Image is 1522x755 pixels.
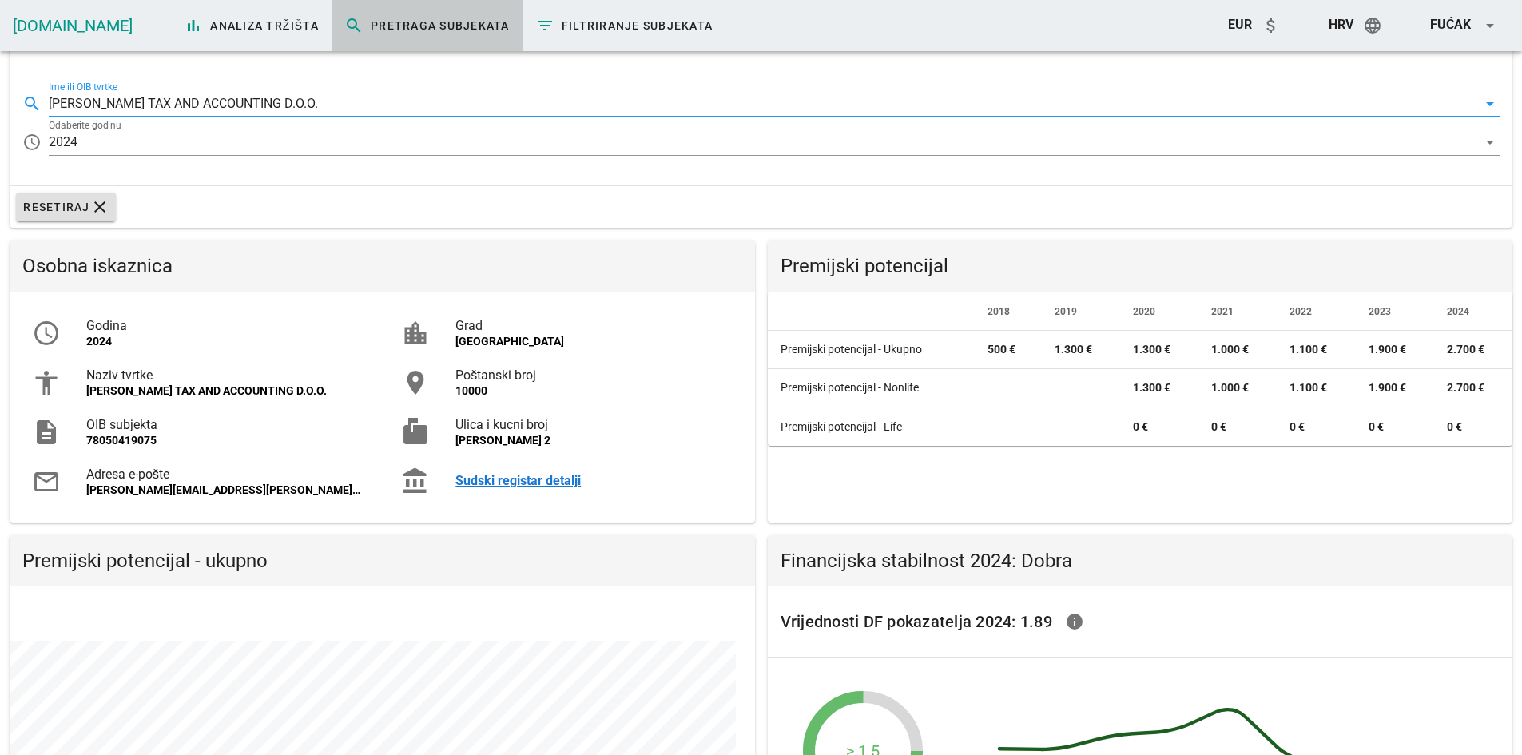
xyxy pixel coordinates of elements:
[1120,331,1198,369] td: 1.300 €
[10,535,755,586] div: Premijski potencijal - ukupno
[10,240,755,292] div: Osobna iskaznica
[49,91,1477,117] input: Počnite upisivati za pretragu
[1120,407,1198,446] td: 0 €
[1447,306,1469,317] span: 2024
[455,335,732,348] div: [GEOGRAPHIC_DATA]
[13,16,133,35] a: [DOMAIN_NAME]
[1198,292,1277,331] th: 2021
[768,535,1513,586] div: Financijska stabilnost 2024: Dobra
[455,434,732,447] div: [PERSON_NAME] 2
[401,467,430,495] i: account_balance
[22,94,42,113] i: search
[1277,331,1355,369] td: 1.100 €
[455,318,732,333] div: Grad
[455,417,732,432] div: Ulica i kucni broj
[1290,306,1312,317] span: 2022
[975,331,1041,369] td: 500 €
[1356,369,1434,407] td: 1.900 €
[32,418,61,447] i: description
[86,467,363,482] div: Adresa e-pošte
[1356,331,1434,369] td: 1.900 €
[455,368,732,383] div: Poštanski broj
[535,16,554,35] i: filter_list
[1434,292,1512,331] th: 2024
[86,384,363,398] div: [PERSON_NAME] TAX AND ACCOUNTING D.O.O.
[344,16,510,35] span: Pretraga subjekata
[1198,369,1277,407] td: 1.000 €
[1133,306,1155,317] span: 2020
[768,331,976,369] td: Premijski potencijal - Ukupno
[86,483,363,497] div: [PERSON_NAME][EMAIL_ADDRESS][PERSON_NAME][DOMAIN_NAME]
[1198,331,1277,369] td: 1.000 €
[1042,292,1120,331] th: 2019
[49,81,117,93] label: Ime ili OIB tvrtke
[86,318,363,333] div: Godina
[86,335,363,348] div: 2024
[1120,369,1198,407] td: 1.300 €
[1277,407,1355,446] td: 0 €
[49,120,121,132] label: Odaberite godinu
[1065,612,1084,631] i: info
[1277,369,1355,407] td: 1.100 €
[86,434,363,447] div: 78050419075
[184,16,319,35] span: Analiza tržišta
[1211,306,1234,317] span: 2021
[1262,16,1281,35] i: attach_money
[988,306,1010,317] span: 2018
[32,319,61,348] i: access_time
[90,197,109,217] i: clear
[86,368,363,383] div: Naziv tvrtke
[401,418,430,447] i: markunread_mailbox
[768,369,976,407] td: Premijski potencijal - Nonlife
[184,16,203,35] i: bar_chart
[49,135,77,149] div: 2024
[1369,306,1391,317] span: 2023
[1356,407,1434,446] td: 0 €
[32,467,61,496] i: mail_outline
[1480,133,1500,152] i: arrow_drop_down
[16,193,116,221] button: Resetiraj
[768,240,1513,292] div: Premijski potencijal
[535,16,713,35] span: Filtriranje subjekata
[455,473,732,488] a: Sudski registar detalji
[1480,16,1500,35] i: arrow_drop_down
[401,319,430,348] i: location_city
[344,16,364,35] i: search
[22,197,109,217] span: Resetiraj
[1055,306,1077,317] span: 2019
[768,407,976,446] td: Premijski potencijal - Life
[86,417,363,432] div: OIB subjekta
[1042,331,1120,369] td: 1.300 €
[1434,369,1512,407] td: 2.700 €
[1480,94,1500,113] i: arrow_drop_down
[1434,331,1512,369] td: 2.700 €
[1434,407,1512,446] td: 0 €
[401,368,430,397] i: room
[1120,292,1198,331] th: 2020
[1198,407,1277,446] td: 0 €
[1329,17,1353,32] span: hrv
[768,586,1513,657] div: Vrijednosti DF pokazatelja 2024: 1.89
[22,133,42,152] i: access_time
[1430,17,1471,32] span: Fućak
[1277,292,1355,331] th: 2022
[49,129,1500,155] div: Odaberite godinu2024
[455,384,732,398] div: 10000
[32,368,61,397] i: accessibility
[1356,292,1434,331] th: 2023
[1228,17,1252,32] span: EUR
[975,292,1041,331] th: 2018
[1363,16,1382,35] i: language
